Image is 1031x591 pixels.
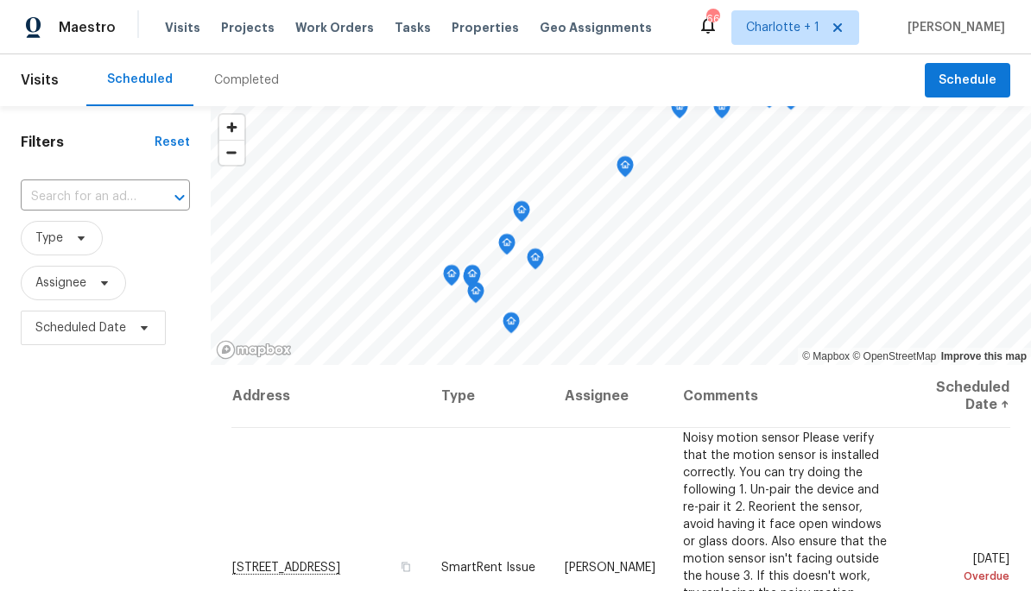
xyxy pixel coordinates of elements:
div: Map marker [513,201,530,228]
div: Completed [214,72,279,89]
div: Map marker [503,312,520,339]
a: Mapbox [802,350,850,362]
h1: Filters [21,134,155,151]
input: Search for an address... [21,184,142,211]
span: Work Orders [295,19,374,36]
a: Mapbox homepage [216,340,292,360]
div: Reset [155,134,190,151]
div: Map marker [443,265,460,292]
div: 66 [706,10,718,28]
span: Maestro [59,19,116,36]
div: Map marker [467,282,484,309]
th: Address [231,365,427,428]
span: [DATE] [916,552,1009,584]
span: Schedule [939,70,996,91]
th: Comments [669,365,903,428]
div: Map marker [713,97,731,124]
span: [PERSON_NAME] [901,19,1005,36]
button: Copy Address [398,558,414,574]
th: Scheduled Date ↑ [902,365,1010,428]
a: Improve this map [941,350,1027,362]
div: Map marker [527,248,544,275]
th: Type [427,365,551,428]
span: SmartRent Issue [441,561,535,573]
div: Scheduled [107,71,173,88]
div: Overdue [916,567,1009,584]
span: Visits [21,61,59,99]
span: Tasks [395,22,431,34]
span: Projects [221,19,275,36]
span: Geo Assignments [540,19,652,36]
span: Scheduled Date [35,319,126,336]
span: Zoom out [219,141,244,165]
div: Map marker [463,267,480,294]
span: [PERSON_NAME] [565,561,655,573]
button: Zoom out [219,140,244,165]
th: Assignee [551,365,669,428]
div: Map marker [671,97,688,124]
span: Charlotte + 1 [746,19,819,36]
span: Assignee [35,274,86,292]
div: Map marker [464,265,481,292]
a: OpenStreetMap [852,350,936,362]
div: Map marker [617,156,634,183]
span: Visits [165,19,200,36]
div: Map marker [498,234,515,261]
span: Type [35,229,63,247]
button: Open [168,185,192,210]
span: Properties [452,19,519,36]
button: Zoom in [219,115,244,140]
button: Schedule [925,63,1010,98]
